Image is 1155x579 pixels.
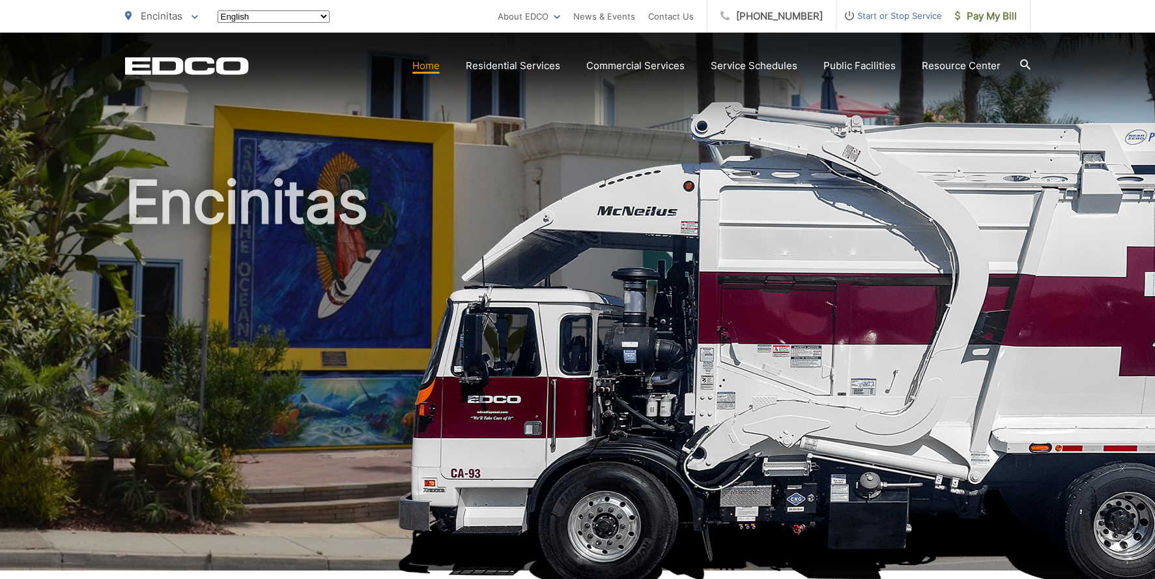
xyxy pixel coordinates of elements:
a: Public Facilities [823,58,896,74]
a: About EDCO [498,8,560,24]
a: Contact Us [648,8,694,24]
a: News & Events [573,8,635,24]
a: Service Schedules [711,58,797,74]
a: Commercial Services [586,58,685,74]
a: Resource Center [922,58,1001,74]
span: Pay My Bill [955,8,1017,24]
span: Encinitas [141,10,182,22]
a: Home [412,58,440,74]
a: EDCD logo. Return to the homepage. [125,57,249,75]
select: Select a language [218,10,330,23]
a: Residential Services [466,58,560,74]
